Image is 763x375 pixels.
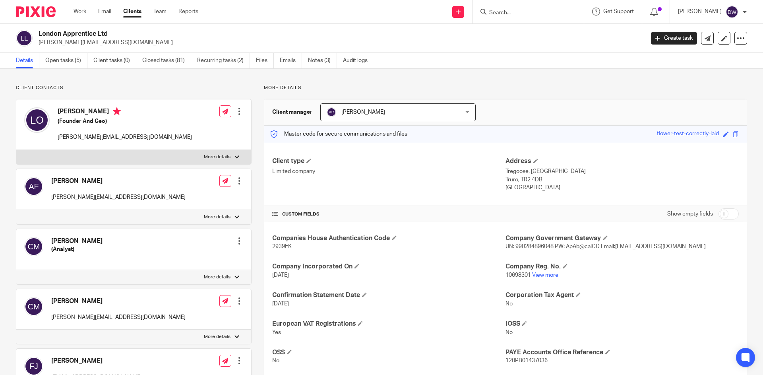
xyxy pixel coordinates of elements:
span: 120PB01437036 [505,358,548,363]
span: Yes [272,330,281,335]
p: More details [204,154,230,160]
h4: Company Reg. No. [505,262,739,271]
img: svg%3E [726,6,738,18]
a: Client tasks (0) [93,53,136,68]
p: Client contacts [16,85,252,91]
a: Files [256,53,274,68]
a: Team [153,8,167,16]
h4: CUSTOM FIELDS [272,211,505,218]
a: Notes (3) [308,53,337,68]
h4: Address [505,157,739,165]
h4: Confirmation Statement Date [272,291,505,299]
img: svg%3E [16,30,33,47]
h4: European VAT Registrations [272,320,505,328]
span: [DATE] [272,301,289,307]
a: Email [98,8,111,16]
span: No [272,358,279,363]
h2: London Apprentice Ltd [39,30,519,38]
p: [PERSON_NAME][EMAIL_ADDRESS][DOMAIN_NAME] [58,133,192,141]
a: Details [16,53,39,68]
img: svg%3E [327,107,336,117]
h4: [PERSON_NAME] [51,237,103,245]
span: 10698301 [505,272,531,278]
h4: [PERSON_NAME] [51,177,186,185]
p: More details [204,214,230,220]
a: Open tasks (5) [45,53,87,68]
span: [PERSON_NAME] [341,109,385,115]
p: [PERSON_NAME][EMAIL_ADDRESS][DOMAIN_NAME] [51,313,186,321]
h4: OSS [272,348,505,357]
span: [DATE] [272,272,289,278]
h3: Client manager [272,108,312,116]
p: More details [264,85,747,91]
span: Get Support [603,9,634,14]
div: flower-test-correctly-laid [657,130,719,139]
p: [PERSON_NAME][EMAIL_ADDRESS][DOMAIN_NAME] [51,193,186,201]
a: Work [74,8,86,16]
h4: PAYE Accounts Office Reference [505,348,739,357]
i: Primary [113,107,121,115]
span: No [505,330,513,335]
h4: [PERSON_NAME] [58,107,192,117]
p: [GEOGRAPHIC_DATA] [505,184,739,192]
img: svg%3E [24,107,50,133]
h5: (Founder And Ceo) [58,117,192,125]
h4: Corporation Tax Agent [505,291,739,299]
h4: Client type [272,157,505,165]
a: Emails [280,53,302,68]
a: Create task [651,32,697,45]
h4: IOSS [505,320,739,328]
p: Truro, TR2 4DB [505,176,739,184]
a: Audit logs [343,53,374,68]
a: Recurring tasks (2) [197,53,250,68]
input: Search [488,10,560,17]
h4: [PERSON_NAME] [51,297,186,305]
p: [PERSON_NAME][EMAIL_ADDRESS][DOMAIN_NAME] [39,39,639,47]
p: Limited company [272,167,505,175]
img: svg%3E [24,237,43,256]
span: UN: 990284896048 PW: ApAb@ca!CD Email:[EMAIL_ADDRESS][DOMAIN_NAME] [505,244,706,249]
a: Clients [123,8,141,16]
img: svg%3E [24,177,43,196]
label: Show empty fields [667,210,713,218]
img: svg%3E [24,297,43,316]
p: [PERSON_NAME] [678,8,722,16]
h4: Companies House Authentication Code [272,234,505,243]
h4: [PERSON_NAME] [51,357,142,365]
span: No [505,301,513,307]
a: View more [532,272,558,278]
p: More details [204,334,230,340]
p: Tregoose, [GEOGRAPHIC_DATA] [505,167,739,175]
a: Reports [178,8,198,16]
h4: Company Incorporated On [272,262,505,271]
h5: (Analyst) [51,245,103,253]
img: Pixie [16,6,56,17]
p: More details [204,274,230,280]
h4: Company Government Gateway [505,234,739,243]
span: 2939FK [272,244,292,249]
a: Closed tasks (81) [142,53,191,68]
p: Master code for secure communications and files [270,130,407,138]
